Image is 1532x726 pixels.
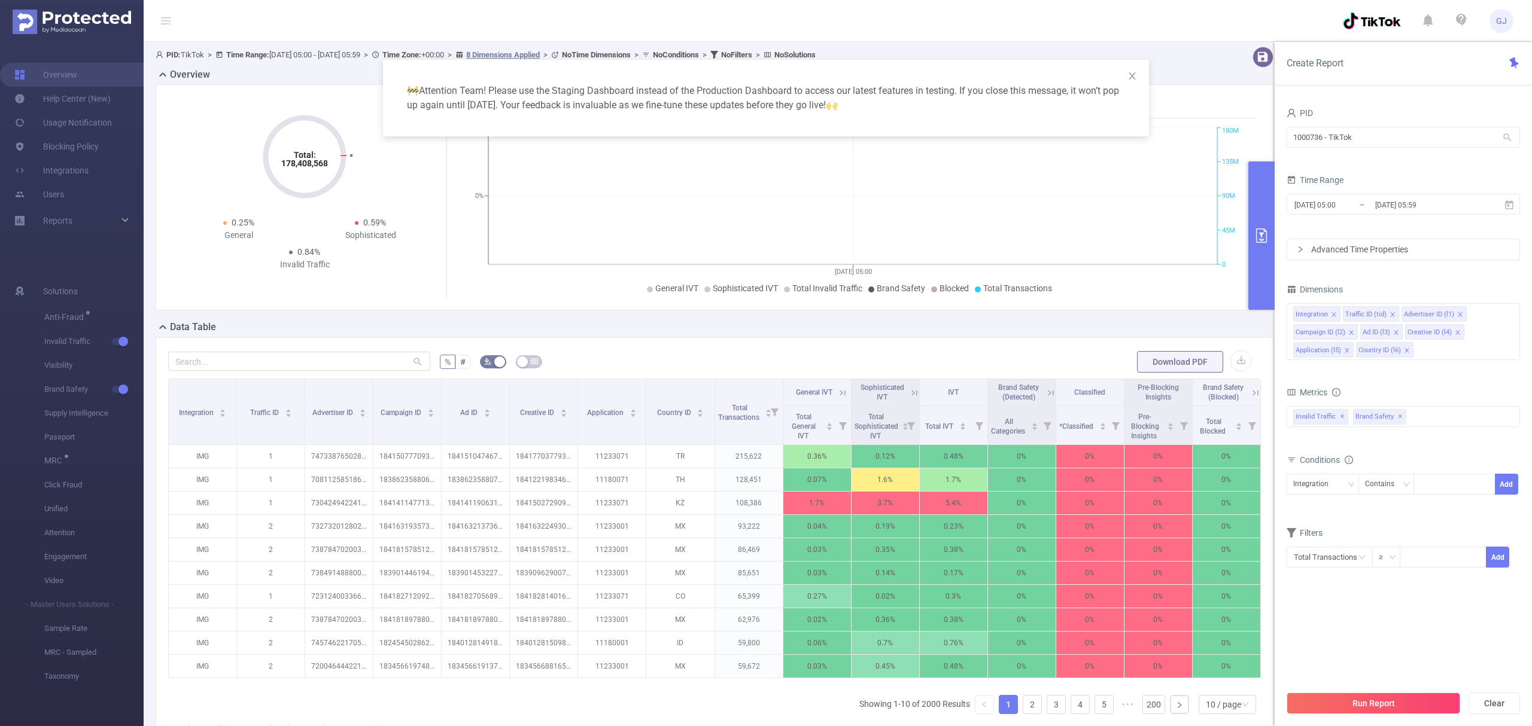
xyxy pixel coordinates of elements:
[1293,306,1340,322] li: Integration
[1455,330,1461,337] i: icon: close
[1332,388,1340,396] i: icon: info-circle
[1287,108,1296,118] i: icon: user
[1404,347,1410,355] i: icon: close
[1358,343,1401,358] div: Country ID (l6)
[1374,197,1471,213] input: End date
[1331,312,1337,319] i: icon: close
[1287,239,1519,260] div: icon: rightAdvanced Time Properties
[1344,347,1350,355] i: icon: close
[1486,547,1509,568] button: Add
[1293,324,1358,340] li: Campaign ID (l2)
[1287,108,1313,118] span: PID
[1287,528,1323,538] span: Filters
[1293,474,1337,494] div: Integration
[1293,342,1354,358] li: Application (l5)
[1348,481,1355,489] i: icon: down
[1393,330,1399,337] i: icon: close
[1457,312,1463,319] i: icon: close
[1296,343,1341,358] div: Application (l5)
[1402,306,1467,322] li: Advertiser ID (l1)
[1287,285,1343,294] span: Dimensions
[1408,325,1452,340] div: Creative ID (l4)
[1348,330,1354,337] i: icon: close
[1115,60,1149,93] button: Close
[1403,481,1410,489] i: icon: down
[397,74,1135,122] div: Attention Team! Please use the Staging Dashboard instead of the Production Dashboard to access ou...
[1389,554,1396,562] i: icon: down
[826,99,838,111] span: highfive
[1127,71,1137,81] i: icon: close
[1287,388,1327,397] span: Metrics
[1398,410,1403,424] span: ✕
[1293,409,1348,425] span: Invalid Traffic
[407,85,419,96] span: warning
[1404,307,1454,322] div: Advertiser ID (l1)
[1365,474,1403,494] div: Contains
[1469,693,1520,714] button: Clear
[1343,306,1399,322] li: Traffic ID (tid)
[1353,409,1406,425] span: Brand Safety
[1300,455,1353,465] span: Conditions
[1296,307,1328,322] div: Integration
[1296,325,1345,340] div: Campaign ID (l2)
[1363,325,1390,340] div: Ad ID (l3)
[1287,57,1343,69] span: Create Report
[1360,324,1403,340] li: Ad ID (l3)
[1345,307,1387,322] div: Traffic ID (tid)
[1345,456,1353,464] i: icon: info-circle
[1293,197,1390,213] input: Start date
[1495,474,1518,495] button: Add
[1287,175,1343,185] span: Time Range
[1287,693,1460,714] button: Run Report
[1297,246,1304,253] i: icon: right
[1340,410,1345,424] span: ✕
[1390,312,1396,319] i: icon: close
[1379,547,1391,567] div: ≥
[1405,324,1464,340] li: Creative ID (l4)
[1356,342,1414,358] li: Country ID (l6)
